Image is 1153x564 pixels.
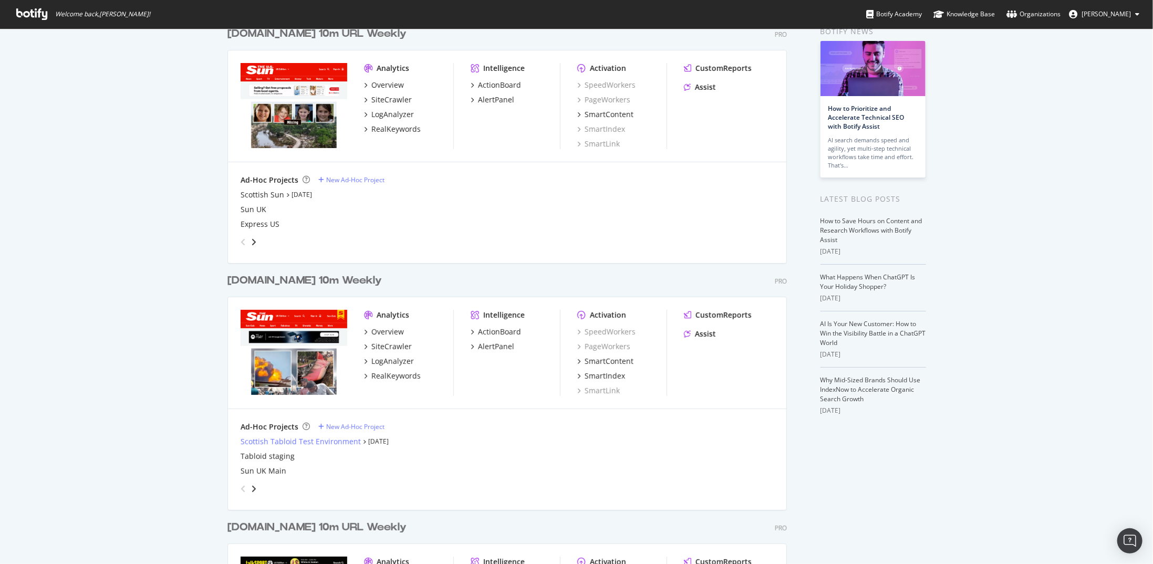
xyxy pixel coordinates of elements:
[695,310,752,320] div: CustomReports
[250,237,257,247] div: angle-right
[241,175,298,185] div: Ad-Hoc Projects
[364,356,414,367] a: LogAnalyzer
[828,136,918,170] div: AI search demands speed and agility, yet multi-step technical workflows take time and effort. Tha...
[577,109,633,120] a: SmartContent
[820,375,921,403] a: Why Mid-Sized Brands Should Use IndexNow to Accelerate Organic Search Growth
[241,466,286,476] a: Sun UK Main
[820,26,926,37] div: Botify news
[585,356,633,367] div: SmartContent
[684,310,752,320] a: CustomReports
[577,341,630,352] a: PageWorkers
[933,9,995,19] div: Knowledge Base
[377,63,409,74] div: Analytics
[326,175,385,184] div: New Ad-Hoc Project
[695,63,752,74] div: CustomReports
[241,436,361,447] a: Scottish Tabloid Test Environment
[371,327,404,337] div: Overview
[227,273,382,288] div: [DOMAIN_NAME] 10m Weekly
[227,26,411,41] a: [DOMAIN_NAME] 10m URL Weekly
[483,310,525,320] div: Intelligence
[820,273,916,291] a: What Happens When ChatGPT Is Your Holiday Shopper?
[471,341,514,352] a: AlertPanel
[292,190,312,199] a: [DATE]
[577,327,636,337] a: SpeedWorkers
[866,9,922,19] div: Botify Academy
[684,82,716,92] a: Assist
[241,63,347,148] img: www.The-Sun.com
[236,234,250,250] div: angle-left
[55,10,150,18] span: Welcome back, [PERSON_NAME] !
[377,310,409,320] div: Analytics
[364,124,421,134] a: RealKeywords
[684,63,752,74] a: CustomReports
[684,329,716,339] a: Assist
[371,341,412,352] div: SiteCrawler
[585,371,625,381] div: SmartIndex
[241,422,298,432] div: Ad-Hoc Projects
[227,273,386,288] a: [DOMAIN_NAME] 10m Weekly
[828,104,905,131] a: How to Prioritize and Accelerate Technical SEO with Botify Assist
[820,350,926,359] div: [DATE]
[775,277,787,286] div: Pro
[820,41,926,96] img: How to Prioritize and Accelerate Technical SEO with Botify Assist
[227,520,411,535] a: [DOMAIN_NAME] 10m URL Weekly
[241,204,266,215] a: Sun UK
[695,329,716,339] div: Assist
[364,327,404,337] a: Overview
[478,327,521,337] div: ActionBoard
[1082,9,1131,18] span: Richard Deng
[471,95,514,105] a: AlertPanel
[227,26,407,41] div: [DOMAIN_NAME] 10m URL Weekly
[820,406,926,415] div: [DATE]
[471,80,521,90] a: ActionBoard
[227,520,407,535] div: [DOMAIN_NAME] 10m URL Weekly
[775,30,787,39] div: Pro
[326,422,385,431] div: New Ad-Hoc Project
[577,80,636,90] a: SpeedWorkers
[478,80,521,90] div: ActionBoard
[371,95,412,105] div: SiteCrawler
[241,451,295,462] a: Tabloid staging
[577,371,625,381] a: SmartIndex
[368,437,389,446] a: [DATE]
[318,422,385,431] a: New Ad-Hoc Project
[471,327,521,337] a: ActionBoard
[820,294,926,303] div: [DATE]
[820,216,922,244] a: How to Save Hours on Content and Research Workflows with Botify Assist
[250,484,257,494] div: angle-right
[364,341,412,352] a: SiteCrawler
[820,247,926,256] div: [DATE]
[241,190,284,200] a: Scottish Sun
[236,481,250,497] div: angle-left
[577,124,625,134] div: SmartIndex
[478,95,514,105] div: AlertPanel
[241,219,279,229] a: Express US
[577,139,620,149] a: SmartLink
[371,124,421,134] div: RealKeywords
[1006,9,1061,19] div: Organizations
[483,63,525,74] div: Intelligence
[577,95,630,105] a: PageWorkers
[241,310,347,395] img: www.TheSun.co.uk
[820,193,926,205] div: Latest Blog Posts
[590,310,626,320] div: Activation
[364,109,414,120] a: LogAnalyzer
[577,385,620,396] a: SmartLink
[577,356,633,367] a: SmartContent
[585,109,633,120] div: SmartContent
[590,63,626,74] div: Activation
[820,319,926,347] a: AI Is Your New Customer: How to Win the Visibility Battle in a ChatGPT World
[371,356,414,367] div: LogAnalyzer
